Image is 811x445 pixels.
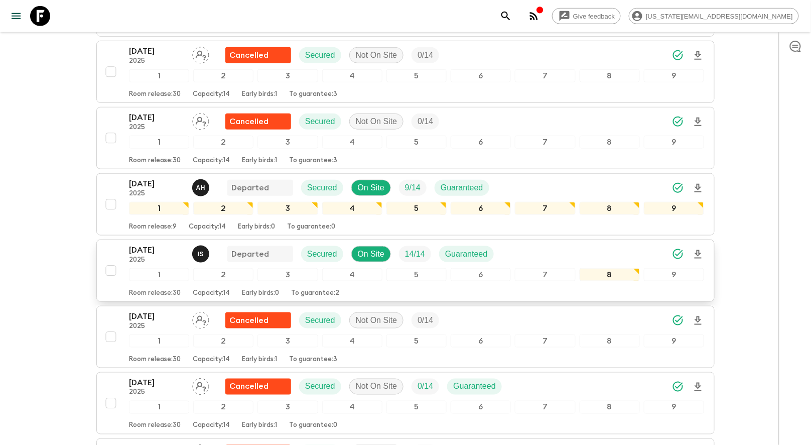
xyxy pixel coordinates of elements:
[96,41,715,103] button: [DATE]2025Assign pack leaderFlash Pack cancellationSecuredNot On SiteTrip Fill123456789Room relea...
[580,136,640,149] div: 8
[644,202,704,215] div: 9
[238,223,275,231] p: Early birds: 0
[418,314,433,326] p: 0 / 14
[192,315,209,323] span: Assign pack leader
[322,202,382,215] div: 4
[299,312,341,328] div: Secured
[229,381,268,393] p: Cancelled
[96,107,715,169] button: [DATE]2025Assign pack leaderFlash Pack cancellationSecuredNot On SiteTrip Fill123456789Room relea...
[356,116,397,128] p: Not On Site
[242,289,279,297] p: Early birds: 0
[193,202,253,215] div: 2
[692,50,704,62] svg: Download Onboarding
[692,315,704,327] svg: Download Onboarding
[453,381,496,393] p: Guaranteed
[356,314,397,326] p: Not On Site
[289,422,337,430] p: To guarantee: 0
[193,136,253,149] div: 2
[451,268,511,281] div: 6
[129,124,184,132] p: 2025
[257,268,318,281] div: 3
[225,379,291,395] div: Flash Pack cancellation
[386,136,447,149] div: 5
[580,268,640,281] div: 8
[193,69,253,82] div: 2
[644,335,704,348] div: 9
[552,8,621,24] a: Give feedback
[6,6,26,26] button: menu
[192,182,211,190] span: Alenka Hriberšek
[386,69,447,82] div: 5
[349,47,404,63] div: Not On Site
[229,116,268,128] p: Cancelled
[129,244,184,256] p: [DATE]
[307,248,337,260] p: Secured
[129,112,184,124] p: [DATE]
[257,69,318,82] div: 3
[242,90,277,98] p: Early birds: 1
[349,312,404,328] div: Not On Site
[289,90,337,98] p: To guarantee: 3
[692,182,704,194] svg: Download Onboarding
[229,49,268,61] p: Cancelled
[129,202,189,215] div: 1
[229,314,268,326] p: Cancelled
[418,381,433,393] p: 0 / 14
[257,401,318,414] div: 3
[242,422,277,430] p: Early birds: 1
[291,289,339,297] p: To guarantee: 2
[129,57,184,65] p: 2025
[405,182,421,194] p: 9 / 14
[257,136,318,149] div: 3
[441,182,483,194] p: Guaranteed
[322,401,382,414] div: 4
[644,136,704,149] div: 9
[451,202,511,215] div: 6
[418,49,433,61] p: 0 / 14
[193,422,230,430] p: Capacity: 14
[129,268,189,281] div: 1
[192,116,209,124] span: Assign pack leader
[629,8,799,24] div: [US_STATE][EMAIL_ADDRESS][DOMAIN_NAME]
[193,401,253,414] div: 2
[299,379,341,395] div: Secured
[129,422,181,430] p: Room release: 30
[225,114,291,130] div: Flash Pack cancellation
[349,379,404,395] div: Not On Site
[129,157,181,165] p: Room release: 30
[129,190,184,198] p: 2025
[257,335,318,348] div: 3
[692,116,704,128] svg: Download Onboarding
[305,314,335,326] p: Secured
[356,49,397,61] p: Not On Site
[305,381,335,393] p: Secured
[192,50,209,58] span: Assign pack leader
[189,223,226,231] p: Capacity: 14
[129,90,181,98] p: Room release: 30
[496,6,516,26] button: search adventures
[405,248,425,260] p: 14 / 14
[257,202,318,215] div: 3
[307,182,337,194] p: Secured
[129,389,184,397] p: 2025
[640,13,798,20] span: [US_STATE][EMAIL_ADDRESS][DOMAIN_NAME]
[192,381,209,389] span: Assign pack leader
[129,322,184,330] p: 2025
[672,116,684,128] svg: Synced Successfully
[644,268,704,281] div: 9
[305,49,335,61] p: Secured
[322,136,382,149] div: 4
[580,401,640,414] div: 8
[451,69,511,82] div: 6
[399,180,427,196] div: Trip Fill
[672,248,684,260] svg: Synced Successfully
[129,136,189,149] div: 1
[242,157,277,165] p: Early birds: 1
[129,256,184,264] p: 2025
[299,114,341,130] div: Secured
[644,69,704,82] div: 9
[568,13,620,20] span: Give feedback
[96,372,715,434] button: [DATE]2025Assign pack leaderFlash Pack cancellationSecuredNot On SiteTrip FillGuaranteed123456789...
[412,312,439,328] div: Trip Fill
[129,178,184,190] p: [DATE]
